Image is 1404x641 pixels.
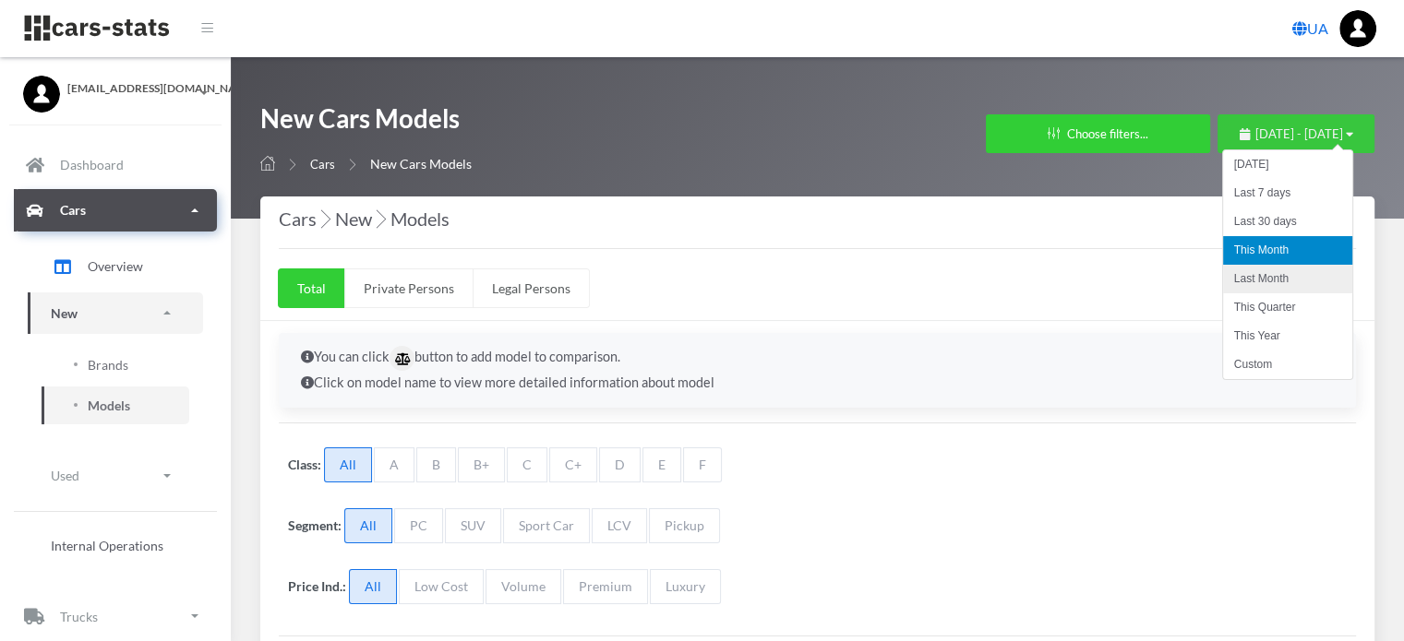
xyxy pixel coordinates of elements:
[486,569,561,604] span: Volume
[278,268,345,308] a: Total
[445,508,501,543] span: SUV
[288,516,342,535] label: Segment:
[28,527,203,564] a: Internal Operations
[473,268,590,308] a: Legal Persons
[1223,293,1352,322] li: This Quarter
[23,76,208,97] a: [EMAIL_ADDRESS][DOMAIN_NAME]
[683,447,722,482] span: F
[642,447,681,482] span: E
[14,595,217,637] a: Trucks
[370,156,472,172] span: New Cars Models
[1339,10,1376,47] img: ...
[1223,350,1352,379] li: Custom
[592,508,647,543] span: LCV
[51,302,78,325] p: New
[288,576,346,596] label: Price Ind.:
[344,508,392,543] span: All
[23,14,171,42] img: navbar brand
[310,157,335,172] a: Cars
[60,605,98,628] p: Trucks
[344,268,474,308] a: Private Persons
[28,292,203,334] a: New
[986,114,1210,153] button: Choose filters...
[1218,114,1374,153] button: [DATE] - [DATE]
[458,447,505,482] span: B+
[563,569,648,604] span: Premium
[28,243,203,290] a: Overview
[649,508,720,543] span: Pickup
[1223,265,1352,293] li: Last Month
[1223,208,1352,236] li: Last 30 days
[416,447,456,482] span: B
[549,447,597,482] span: C+
[260,101,472,145] h1: New Cars Models
[1223,236,1352,265] li: This Month
[88,355,128,374] span: Brands
[60,198,86,221] p: Cars
[28,455,203,496] a: Used
[288,455,321,474] label: Class:
[51,464,79,487] p: Used
[399,569,484,604] span: Low Cost
[88,396,130,415] span: Models
[42,346,189,384] a: Brands
[324,447,372,482] span: All
[14,189,217,231] a: Cars
[1223,322,1352,350] li: This Year
[88,256,143,276] span: Overview
[279,204,1356,233] h4: Cars New Models
[394,508,443,543] span: PC
[349,569,397,604] span: All
[650,569,721,604] span: Luxury
[42,386,189,424] a: Models
[599,447,641,482] span: D
[67,80,208,97] span: [EMAIL_ADDRESS][DOMAIN_NAME]
[1223,150,1352,179] li: [DATE]
[1285,10,1336,47] a: UA
[503,508,590,543] span: Sport Car
[60,153,124,176] p: Dashboard
[279,333,1356,408] div: You can click button to add model to comparison. Click on model name to view more detailed inform...
[374,447,414,482] span: A
[1223,179,1352,208] li: Last 7 days
[507,447,547,482] span: C
[14,144,217,186] a: Dashboard
[1255,126,1343,141] span: [DATE] - [DATE]
[51,536,163,555] span: Internal Operations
